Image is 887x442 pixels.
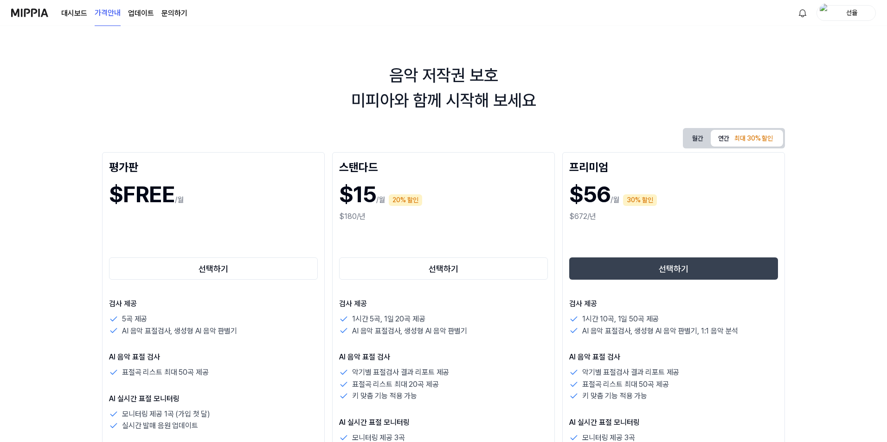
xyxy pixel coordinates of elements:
div: 프리미엄 [569,159,778,174]
p: 1시간 10곡, 1일 50곡 제공 [582,313,659,325]
p: 표절곡 리스트 최대 50곡 제공 [582,378,668,391]
img: profile [820,4,831,22]
p: AI 실시간 표절 모니터링 [569,417,778,428]
p: 검사 제공 [339,298,548,309]
h1: $56 [569,178,611,211]
button: 선택하기 [339,257,548,280]
p: 악기별 표절검사 결과 리포트 제공 [582,366,679,378]
div: 20% 할인 [389,194,422,206]
div: 30% 할인 [623,194,657,206]
p: 키 맞춤 기능 적용 가능 [352,390,417,402]
a: 선택하기 [109,256,318,282]
p: AI 실시간 표절 모니터링 [339,417,548,428]
p: 검사 제공 [109,298,318,309]
a: 선택하기 [339,256,548,282]
button: 선택하기 [109,257,318,280]
p: 검사 제공 [569,298,778,309]
div: $672/년 [569,211,778,222]
h1: $15 [339,178,376,211]
a: 가격안내 [95,0,121,26]
div: $180/년 [339,211,548,222]
p: 1시간 5곡, 1일 20곡 제공 [352,313,425,325]
p: /월 [175,194,184,205]
a: 업데이트 [128,8,154,19]
button: 연간 [711,130,783,147]
p: 5곡 제공 [122,313,147,325]
p: 표절곡 리스트 최대 50곡 제공 [122,366,208,378]
p: /월 [611,194,619,205]
div: 스탠다드 [339,159,548,174]
div: 최대 30% 할인 [732,132,776,146]
p: 모니터링 제공 1곡 (가입 첫 달) [122,408,210,420]
p: AI 음악 표절 검사 [569,352,778,363]
a: 문의하기 [161,8,187,19]
img: 알림 [797,7,808,19]
button: profile선율 [816,5,876,21]
p: 악기별 표절검사 결과 리포트 제공 [352,366,449,378]
p: 표절곡 리스트 최대 20곡 제공 [352,378,438,391]
p: AI 음악 표절검사, 생성형 AI 음악 판별기 [352,325,467,337]
p: AI 실시간 표절 모니터링 [109,393,318,404]
div: 평가판 [109,159,318,174]
p: AI 음악 표절 검사 [339,352,548,363]
p: AI 음악 표절검사, 생성형 AI 음악 판별기, 1:1 음악 분석 [582,325,738,337]
div: 선율 [834,7,870,18]
p: /월 [376,194,385,205]
p: AI 음악 표절검사, 생성형 AI 음악 판별기 [122,325,237,337]
p: 실시간 발매 음원 업데이트 [122,420,198,432]
a: 선택하기 [569,256,778,282]
a: 대시보드 [61,8,87,19]
button: 월간 [685,130,711,147]
p: AI 음악 표절 검사 [109,352,318,363]
button: 선택하기 [569,257,778,280]
p: 키 맞춤 기능 적용 가능 [582,390,647,402]
h1: $FREE [109,178,175,211]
